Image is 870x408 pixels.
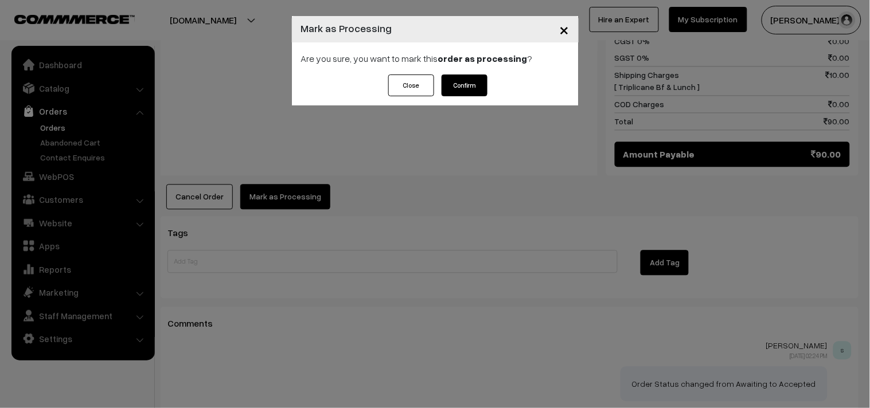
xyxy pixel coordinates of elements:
[292,42,579,74] div: Are you sure, you want to mark this ?
[551,11,579,47] button: Close
[388,74,434,96] button: Close
[438,53,528,64] strong: order as processing
[301,21,392,36] h4: Mark as Processing
[442,74,487,96] button: Confirm
[560,18,569,40] span: ×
